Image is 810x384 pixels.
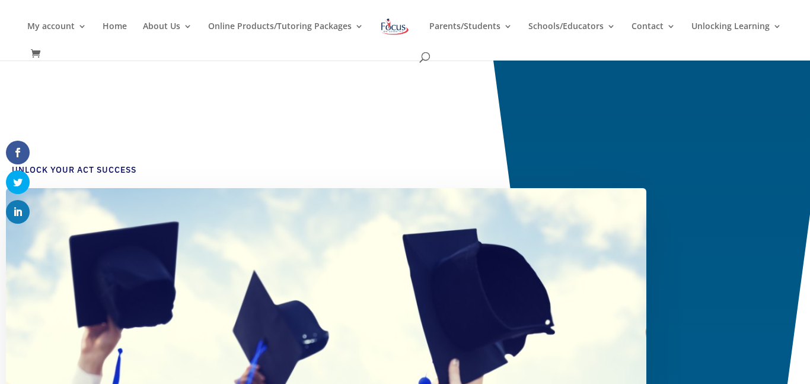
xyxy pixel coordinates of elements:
[143,22,192,50] a: About Us
[208,22,363,50] a: Online Products/Tutoring Packages
[27,22,87,50] a: My account
[103,22,127,50] a: Home
[528,22,616,50] a: Schools/Educators
[380,16,410,37] img: Focus on Learning
[12,164,629,182] h4: Unlock Your ACT Success
[691,22,782,50] a: Unlocking Learning
[632,22,675,50] a: Contact
[429,22,512,50] a: Parents/Students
